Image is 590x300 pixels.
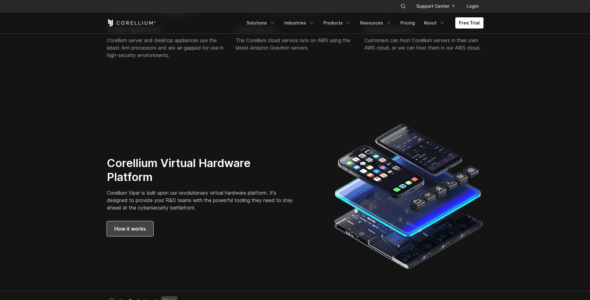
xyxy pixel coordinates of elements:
img: Corellium Virtual hardware platform for iOS and Android devices [334,121,483,271]
div: Corellium server and desktop appliances use the latest Arm processors and are air-gapped for use ... [107,37,226,59]
a: Solutions [243,17,279,29]
a: Pricing [397,17,419,29]
a: Free Trial [455,17,483,29]
a: Resources [356,17,396,29]
a: Login [462,1,483,12]
h2: Corellium Virtual Hardware Platform [107,156,298,184]
a: Corellium Home [107,19,156,27]
div: Navigation Menu [243,17,483,29]
button: Search [398,1,409,12]
a: Products [320,17,355,29]
a: How it works [107,221,153,236]
p: Corellium Viper is built upon our revolutionary virtual hardware platform. It's designed to provi... [107,189,298,211]
a: Support Center [411,1,459,12]
div: Navigation Menu [393,1,483,12]
div: The Corellium cloud service runs on AWS using the latest Amazon Graviton servers. [236,37,355,51]
a: About [420,17,449,29]
a: Industries [281,17,318,29]
div: Customers can host Corellium servers in their own AWS cloud, or we can host them in our AWS cloud. [365,37,483,51]
span: How it works [114,225,146,232]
